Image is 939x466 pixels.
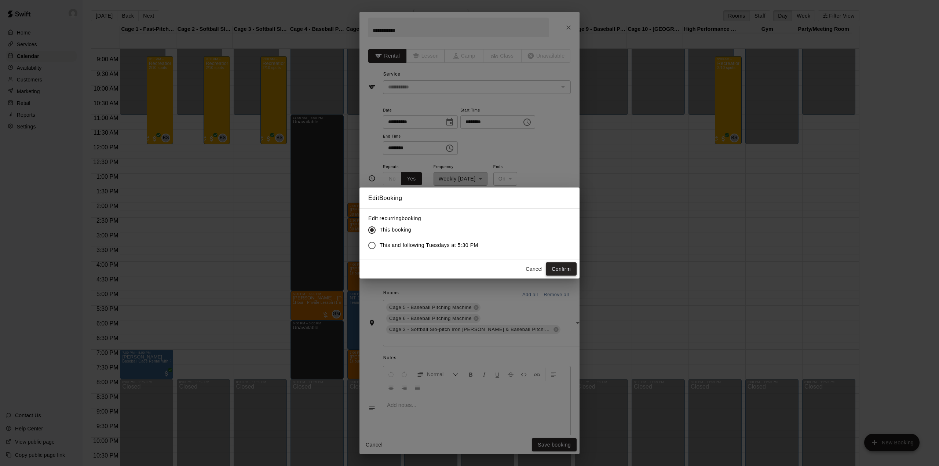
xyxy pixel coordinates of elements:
button: Confirm [546,262,577,276]
button: Cancel [522,262,546,276]
span: This booking [380,226,411,234]
label: Edit recurring booking [368,215,484,222]
span: This and following Tuesdays at 5:30 PM [380,241,478,249]
h2: Edit Booking [359,188,580,209]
